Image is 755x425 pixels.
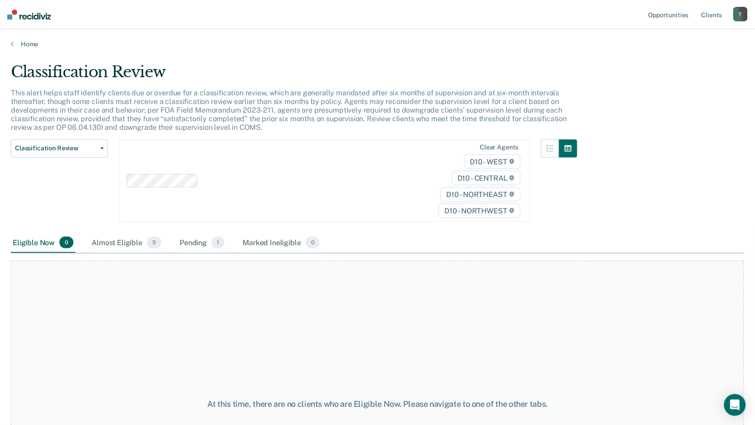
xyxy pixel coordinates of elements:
[90,233,163,253] div: Almost Eligible5
[11,233,75,253] div: Eligible Now0
[11,139,108,158] button: Classification Review
[452,171,521,185] span: D10 - CENTRAL
[464,154,521,169] span: D10 - WEST
[211,237,224,248] span: 1
[11,63,577,89] div: Classification Review
[195,399,561,409] div: At this time, there are no clients who are Eligible Now. Please navigate to one of the other tabs.
[480,143,518,151] div: Clear agents
[59,237,73,248] span: 0
[7,10,51,20] img: Recidiviz
[440,187,520,202] span: D10 - NORTHEAST
[11,40,744,48] a: Home
[733,7,748,21] button: T
[438,203,520,218] span: D10 - NORTHWEST
[178,233,226,253] div: Pending1
[11,89,567,132] p: This alert helps staff identify clients due or overdue for a classification review, which are gen...
[306,237,320,248] span: 0
[241,233,321,253] div: Marked Ineligible0
[15,144,97,152] span: Classification Review
[147,237,161,248] span: 5
[724,394,746,416] div: Open Intercom Messenger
